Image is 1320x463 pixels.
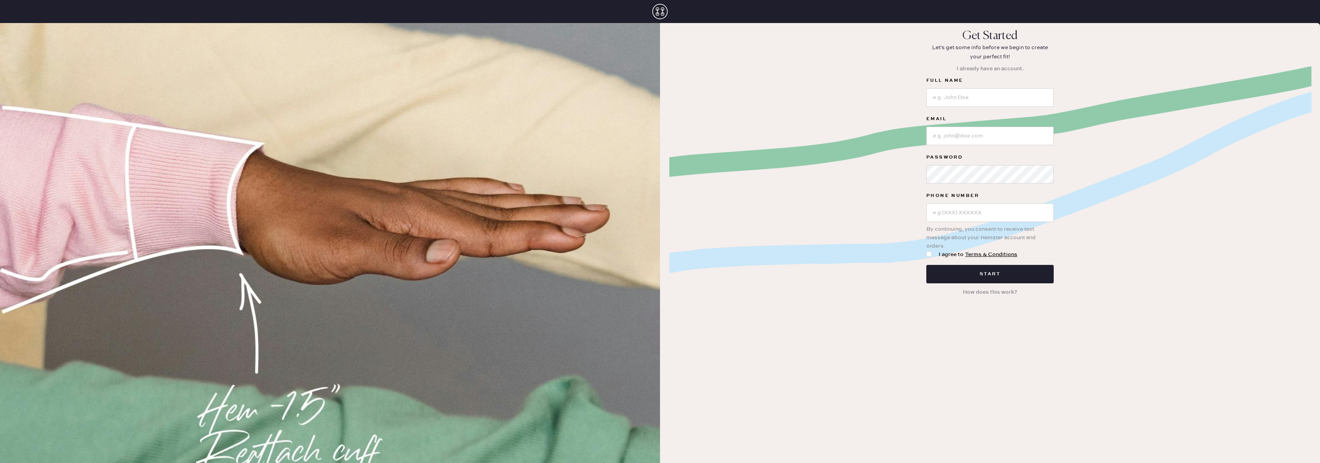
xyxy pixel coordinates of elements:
[962,29,1018,43] p: Get Started
[926,114,1054,124] label: Email
[926,222,1054,250] div: By continuing, you consent to receive text message about your Hemster account and orders.
[927,43,1053,61] p: Let's get some info before we begin to create your perfect fit!
[926,265,1054,283] button: Start
[958,285,1022,299] button: How does this work?
[926,191,1054,200] label: Phone Number
[926,153,1054,162] label: Password
[926,76,1054,85] label: Full Name
[965,251,1017,258] a: Terms & Conditions
[952,61,1028,76] button: I already have an account.
[926,88,1054,107] input: e.g. John Doe
[926,203,1054,222] input: e.g (XXX) XXXXXX
[926,127,1054,145] input: e.g. john@doe.com
[939,250,1017,259] span: I agree to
